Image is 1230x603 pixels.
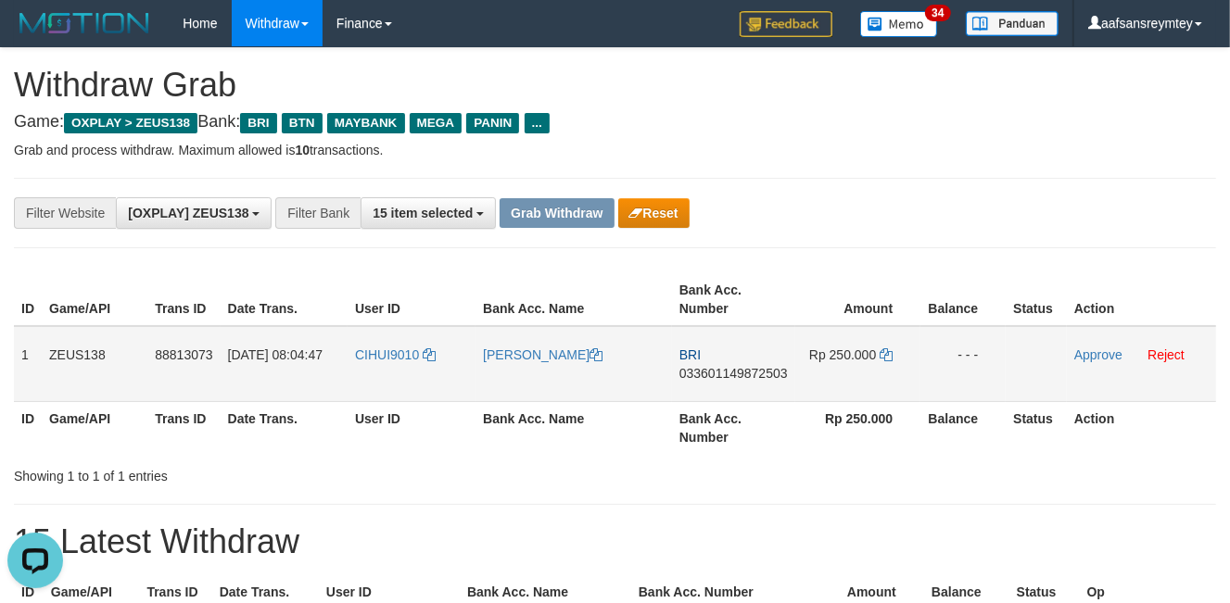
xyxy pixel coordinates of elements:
span: OXPLAY > ZEUS138 [64,113,197,133]
span: 34 [925,5,950,21]
button: Open LiveChat chat widget [7,7,63,63]
th: Status [1006,401,1067,454]
button: 15 item selected [361,197,496,229]
h4: Game: Bank: [14,113,1216,132]
h1: 15 Latest Withdraw [14,523,1216,560]
strong: 10 [295,143,310,157]
span: BRI [240,113,276,133]
td: ZEUS138 [42,326,147,402]
a: [PERSON_NAME] [483,347,602,362]
th: Rp 250.000 [795,401,921,454]
th: Trans ID [147,401,220,454]
span: [DATE] 08:04:47 [228,347,323,362]
span: [OXPLAY] ZEUS138 [128,206,248,220]
img: Feedback.jpg [740,11,832,37]
th: Status [1006,273,1067,326]
img: panduan.png [966,11,1059,36]
span: MEGA [410,113,463,133]
th: Bank Acc. Number [672,401,795,454]
th: Balance [920,273,1006,326]
th: Date Trans. [221,273,348,326]
button: [OXPLAY] ZEUS138 [116,197,272,229]
a: Copy 250000 to clipboard [880,347,893,362]
span: 15 item selected [373,206,473,220]
button: Reset [618,198,690,228]
th: Date Trans. [221,401,348,454]
th: Action [1067,401,1216,454]
th: Action [1067,273,1216,326]
span: BRI [679,347,701,362]
a: CIHUI9010 [355,347,436,362]
div: Filter Bank [275,197,361,229]
span: Copy 033601149872503 to clipboard [679,366,788,381]
span: Rp 250.000 [809,347,876,362]
a: Approve [1074,347,1122,362]
img: Button%20Memo.svg [860,11,938,37]
span: ... [525,113,550,133]
p: Grab and process withdraw. Maximum allowed is transactions. [14,141,1216,159]
th: Amount [795,273,921,326]
td: 1 [14,326,42,402]
th: Game/API [42,273,147,326]
th: User ID [348,401,476,454]
a: Reject [1148,347,1185,362]
span: PANIN [466,113,519,133]
span: 88813073 [155,347,212,362]
th: ID [14,401,42,454]
th: User ID [348,273,476,326]
button: Grab Withdraw [500,198,614,228]
td: - - - [920,326,1006,402]
h1: Withdraw Grab [14,67,1216,104]
th: Bank Acc. Name [476,273,672,326]
div: Filter Website [14,197,116,229]
div: Showing 1 to 1 of 1 entries [14,459,499,485]
th: Bank Acc. Name [476,401,672,454]
span: MAYBANK [327,113,405,133]
img: MOTION_logo.png [14,9,155,37]
th: Balance [920,401,1006,454]
th: Game/API [42,401,147,454]
th: ID [14,273,42,326]
th: Bank Acc. Number [672,273,795,326]
span: BTN [282,113,323,133]
span: CIHUI9010 [355,347,419,362]
th: Trans ID [147,273,220,326]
